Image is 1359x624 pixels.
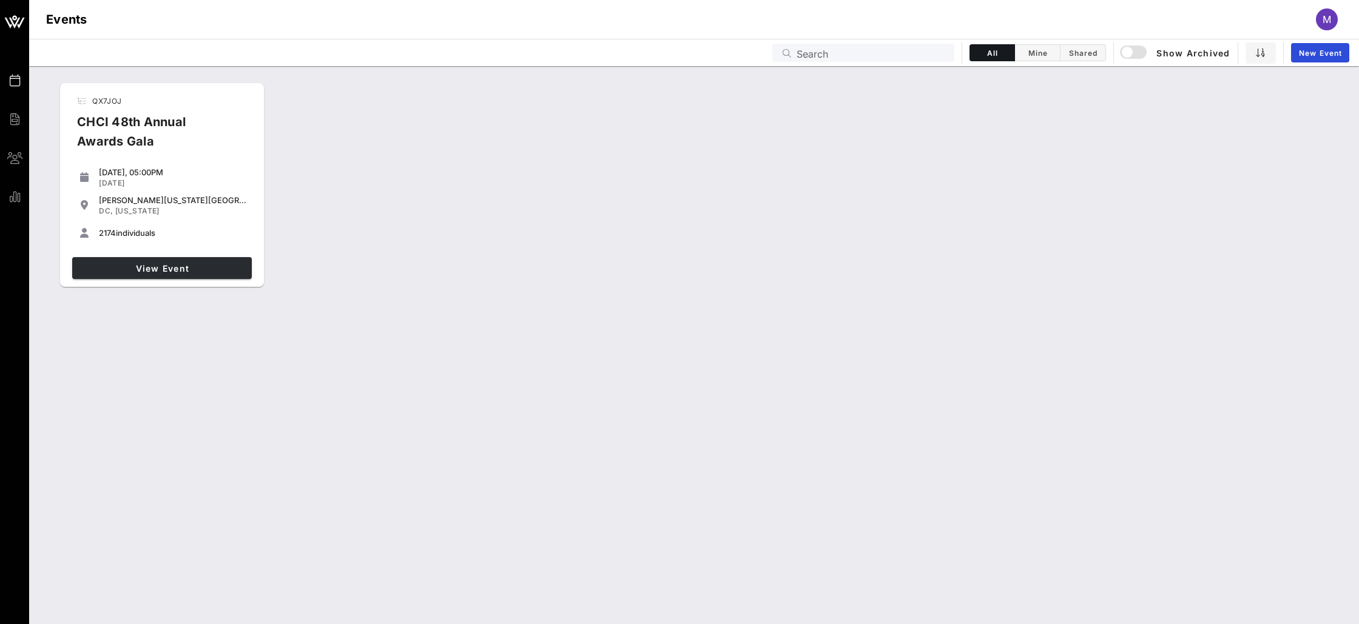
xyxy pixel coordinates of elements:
[1323,13,1331,25] span: M
[99,228,247,238] div: individuals
[67,112,238,161] div: CHCI 48th Annual Awards Gala
[99,167,247,177] div: [DATE], 05:00PM
[1298,49,1342,58] span: New Event
[99,206,113,215] span: DC,
[1022,49,1053,58] span: Mine
[99,195,247,205] div: [PERSON_NAME][US_STATE][GEOGRAPHIC_DATA]
[1291,43,1349,62] a: New Event
[1122,45,1230,60] span: Show Archived
[92,96,121,106] span: QX7JOJ
[1061,44,1106,61] button: Shared
[77,263,247,273] span: View Event
[1316,8,1338,30] div: M
[99,228,116,238] span: 2174
[99,178,247,188] div: [DATE]
[970,44,1015,61] button: All
[977,49,1007,58] span: All
[1015,44,1061,61] button: Mine
[46,10,87,29] h1: Events
[1068,49,1098,58] span: Shared
[115,206,160,215] span: [US_STATE]
[1121,42,1230,64] button: Show Archived
[72,257,252,279] a: View Event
